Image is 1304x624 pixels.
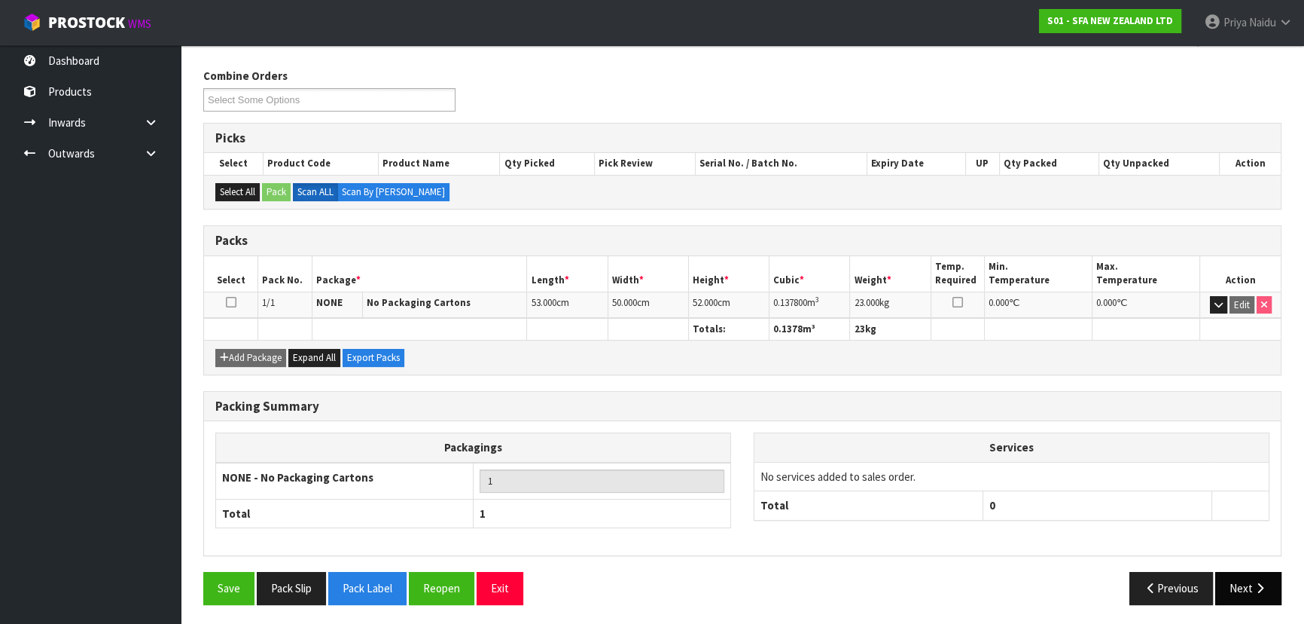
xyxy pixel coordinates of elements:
th: Package [312,256,527,292]
h3: Packing Summary [215,399,1269,414]
th: Product Code [263,153,378,174]
span: 50.000 [612,296,637,309]
span: 0.000 [1096,296,1117,309]
th: Length [527,256,608,292]
td: ℃ [985,292,1092,318]
span: 1 [480,506,486,521]
th: Pack No. [258,256,312,292]
h3: Picks [215,131,1269,145]
th: Min. Temperature [985,256,1092,292]
span: 0.000 [989,296,1009,309]
span: 52.000 [693,296,718,309]
th: Cubic [769,256,850,292]
button: Pack [262,183,291,201]
label: Scan ALL [293,183,338,201]
button: Pack Slip [257,572,326,604]
th: Total [216,499,474,528]
button: Exit [477,572,523,604]
strong: NONE - No Packaging Cartons [222,470,373,485]
td: cm [608,292,688,318]
td: kg [850,292,931,318]
button: Edit [1229,296,1254,314]
label: Combine Orders [203,68,288,84]
td: No services added to sales order. [754,462,1269,491]
span: Naidu [1249,15,1276,29]
th: Expiry Date [867,153,965,174]
span: 0 [989,498,995,512]
th: Select [204,153,263,174]
th: Temp. Required [931,256,985,292]
th: Weight [850,256,931,292]
button: Export Packs [343,349,404,367]
button: Expand All [288,349,340,367]
sup: 3 [815,295,819,304]
span: Priya [1223,15,1247,29]
h3: Packs [215,234,1269,248]
span: 0.1378 [773,323,803,335]
th: kg [850,319,931,341]
span: 1/1 [262,296,275,309]
td: m [769,292,850,318]
button: Add Package [215,349,286,367]
th: Totals: [688,319,769,341]
th: Width [608,256,688,292]
th: Services [754,433,1269,462]
td: cm [527,292,608,318]
strong: No Packaging Cartons [367,296,471,309]
span: 23 [854,323,864,335]
th: Total [754,491,983,520]
th: Packagings [216,433,731,463]
img: cube-alt.png [23,13,41,32]
small: WMS [128,17,151,31]
th: Qty Picked [500,153,595,174]
th: Serial No. / Batch No. [696,153,867,174]
th: Action [1219,153,1281,174]
span: Expand All [293,351,336,364]
strong: S01 - SFA NEW ZEALAND LTD [1047,14,1173,27]
th: m³ [769,319,850,341]
th: Action [1200,256,1281,292]
span: 23.000 [854,296,879,309]
strong: NONE [316,296,343,309]
th: Qty Packed [999,153,1098,174]
button: Previous [1129,572,1214,604]
td: ℃ [1092,292,1200,318]
button: Pack Label [328,572,407,604]
span: 53.000 [531,296,556,309]
button: Reopen [409,572,474,604]
td: cm [688,292,769,318]
th: Product Name [379,153,500,174]
th: UP [965,153,999,174]
label: Scan By [PERSON_NAME] [337,183,449,201]
button: Save [203,572,254,604]
th: Max. Temperature [1092,256,1200,292]
a: S01 - SFA NEW ZEALAND LTD [1039,9,1181,33]
button: Next [1215,572,1281,604]
th: Qty Unpacked [1099,153,1220,174]
th: Pick Review [595,153,696,174]
button: Select All [215,183,260,201]
th: Select [204,256,258,292]
span: 0.137800 [773,296,807,309]
th: Height [688,256,769,292]
span: Pack [203,57,1281,616]
span: ProStock [48,13,125,32]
